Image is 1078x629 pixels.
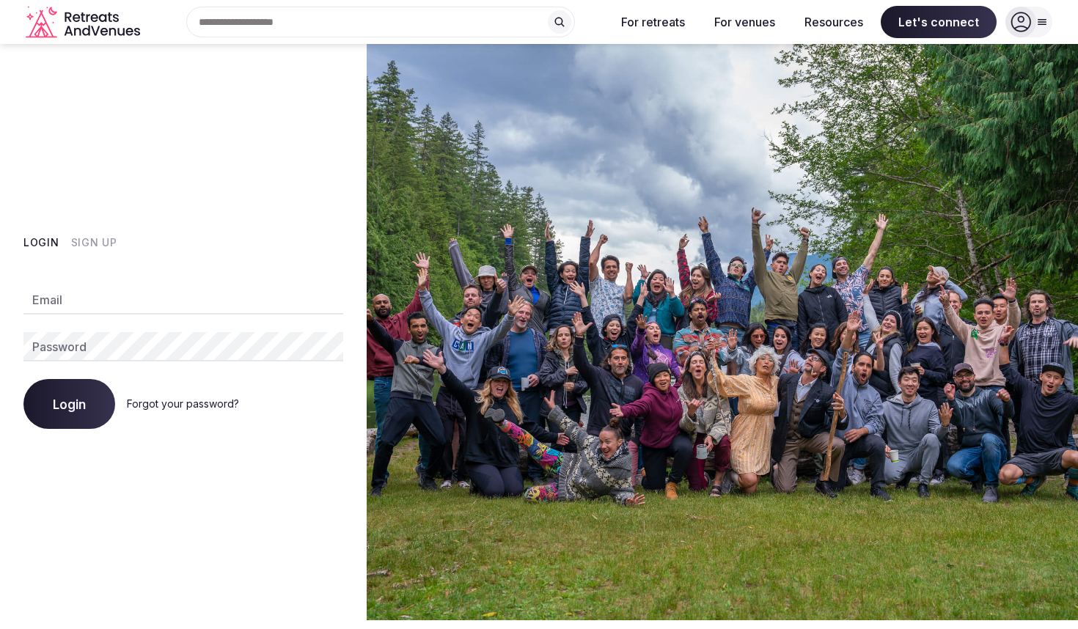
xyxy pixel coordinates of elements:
button: For retreats [609,6,697,38]
button: For venues [703,6,787,38]
button: Sign Up [71,235,117,250]
span: Login [53,397,86,411]
button: Login [23,379,115,429]
button: Resources [793,6,875,38]
a: Visit the homepage [26,6,143,39]
img: My Account Background [367,44,1078,620]
svg: Retreats and Venues company logo [26,6,143,39]
button: Login [23,235,59,250]
span: Let's connect [881,6,997,38]
a: Forgot your password? [127,397,239,410]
